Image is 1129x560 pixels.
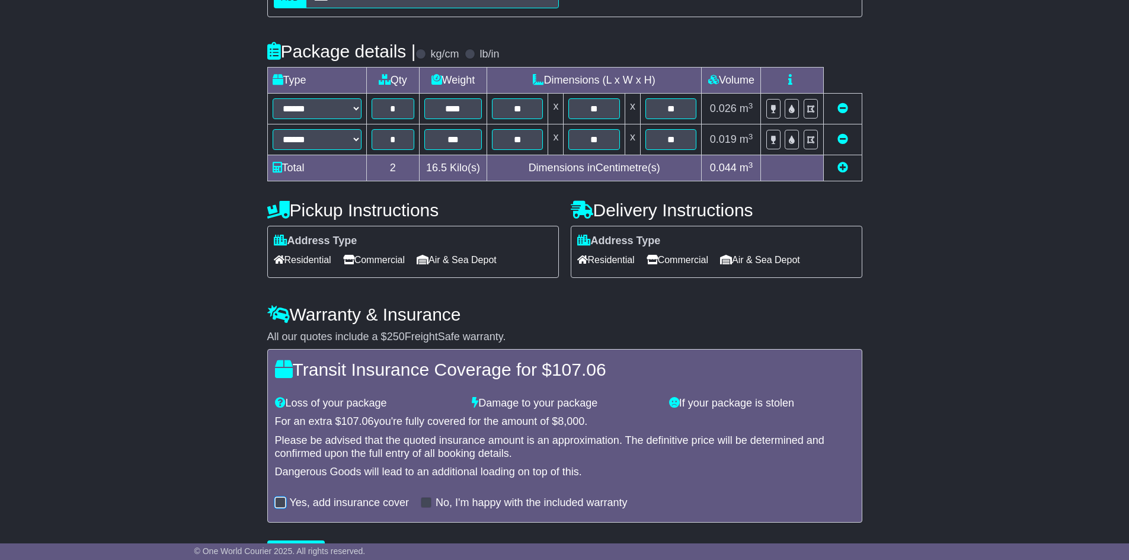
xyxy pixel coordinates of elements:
[720,251,800,269] span: Air & Sea Depot
[267,68,366,94] td: Type
[269,397,466,410] div: Loss of your package
[577,235,661,248] label: Address Type
[558,415,584,427] span: 8,000
[710,133,737,145] span: 0.019
[274,251,331,269] span: Residential
[548,94,564,124] td: x
[749,161,753,169] sup: 3
[710,103,737,114] span: 0.026
[275,434,855,460] div: Please be advised that the quoted insurance amount is an approximation. The definitive price will...
[194,546,366,556] span: © One World Courier 2025. All rights reserved.
[749,101,753,110] sup: 3
[710,162,737,174] span: 0.044
[419,68,487,94] td: Weight
[740,162,753,174] span: m
[417,251,497,269] span: Air & Sea Depot
[479,48,499,61] label: lb/in
[837,103,848,114] a: Remove this item
[466,397,663,410] div: Damage to your package
[366,68,419,94] td: Qty
[341,415,374,427] span: 107.06
[740,133,753,145] span: m
[487,155,702,181] td: Dimensions in Centimetre(s)
[571,200,862,220] h4: Delivery Instructions
[749,132,753,141] sup: 3
[267,155,366,181] td: Total
[275,360,855,379] h4: Transit Insurance Coverage for $
[647,251,708,269] span: Commercial
[837,133,848,145] a: Remove this item
[267,331,862,344] div: All our quotes include a $ FreightSafe warranty.
[702,68,761,94] td: Volume
[625,94,640,124] td: x
[625,124,640,155] td: x
[430,48,459,61] label: kg/cm
[837,162,848,174] a: Add new item
[548,124,564,155] td: x
[740,103,753,114] span: m
[552,360,606,379] span: 107.06
[267,41,416,61] h4: Package details |
[487,68,702,94] td: Dimensions (L x W x H)
[387,331,405,343] span: 250
[274,235,357,248] label: Address Type
[275,415,855,428] div: For an extra $ you're fully covered for the amount of $ .
[663,397,861,410] div: If your package is stolen
[267,200,559,220] h4: Pickup Instructions
[366,155,419,181] td: 2
[267,305,862,324] h4: Warranty & Insurance
[419,155,487,181] td: Kilo(s)
[577,251,635,269] span: Residential
[436,497,628,510] label: No, I'm happy with the included warranty
[275,466,855,479] div: Dangerous Goods will lead to an additional loading on top of this.
[290,497,409,510] label: Yes, add insurance cover
[426,162,447,174] span: 16.5
[343,251,405,269] span: Commercial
